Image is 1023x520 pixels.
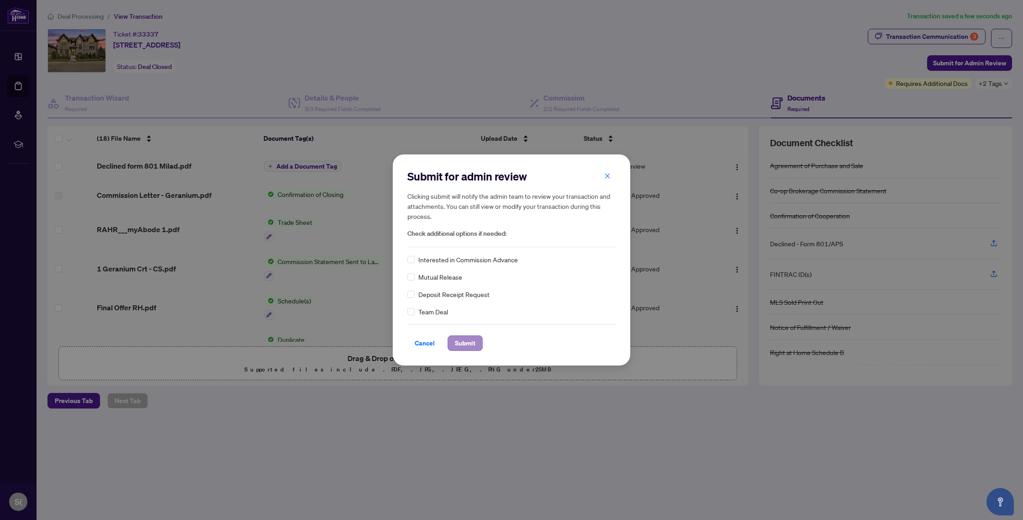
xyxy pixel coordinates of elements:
[448,335,483,351] button: Submit
[407,228,616,239] span: Check additional options if needed:
[986,488,1014,515] button: Open asap
[418,289,490,299] span: Deposit Receipt Request
[418,272,462,282] span: Mutual Release
[604,173,611,179] span: close
[407,335,442,351] button: Cancel
[407,191,616,221] h5: Clicking submit will notify the admin team to review your transaction and attachments. You can st...
[418,307,448,317] span: Team Deal
[415,336,435,350] span: Cancel
[418,255,518,265] span: Interested in Commission Advance
[407,169,616,184] h2: Submit for admin review
[455,336,475,350] span: Submit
